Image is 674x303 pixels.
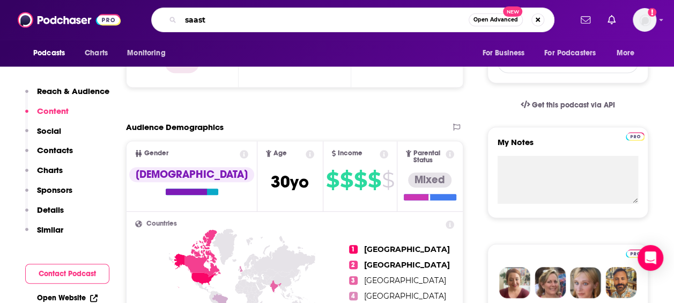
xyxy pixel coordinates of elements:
button: Show profile menu [633,8,656,32]
a: Pro website [626,248,645,258]
span: Gender [144,150,168,157]
button: Contacts [25,145,73,165]
button: open menu [475,43,538,63]
span: Countries [146,220,177,227]
span: [GEOGRAPHIC_DATA] [364,291,446,301]
span: More [617,46,635,61]
label: My Notes [498,137,638,156]
button: Reach & Audience [25,86,109,106]
button: Contact Podcast [25,264,109,284]
div: Search podcasts, credits, & more... [151,8,554,32]
span: Charts [85,46,108,61]
button: open menu [609,43,648,63]
p: Charts [37,165,63,175]
div: Mixed [408,172,451,187]
button: Open AdvancedNew [469,13,523,26]
span: Get this podcast via API [532,100,615,110]
svg: Add a profile image [648,8,656,17]
span: 2 [349,261,358,269]
p: Contacts [37,145,73,155]
span: 3 [349,276,358,285]
span: Podcasts [33,46,65,61]
span: [GEOGRAPHIC_DATA] [364,244,450,254]
a: Open Website [37,293,98,302]
a: Show notifications dropdown [603,11,620,29]
span: 30 yo [271,171,309,192]
div: [DEMOGRAPHIC_DATA] [129,167,254,182]
img: Jon Profile [605,267,636,298]
button: Content [25,106,69,126]
button: Sponsors [25,185,72,205]
span: 1 [349,245,358,254]
img: Podchaser - Follow, Share and Rate Podcasts [18,10,121,30]
button: open menu [26,43,79,63]
span: $ [368,171,381,189]
a: Charts [78,43,114,63]
span: $ [340,171,353,189]
img: Podchaser Pro [626,249,645,258]
button: Social [25,126,61,146]
p: Similar [37,225,63,235]
span: [GEOGRAPHIC_DATA] [364,276,446,285]
h2: Audience Demographics [126,122,224,132]
p: Details [37,205,64,215]
span: $ [382,171,394,189]
a: Pro website [626,131,645,141]
button: Details [25,205,64,225]
div: Open Intercom Messenger [638,245,663,271]
span: 4 [349,292,358,300]
span: Open Advanced [473,17,518,23]
p: Social [37,126,61,136]
span: [GEOGRAPHIC_DATA] [364,260,450,270]
button: open menu [120,43,179,63]
span: Age [273,150,287,157]
span: $ [326,171,339,189]
span: New [503,6,522,17]
button: Similar [25,225,63,244]
span: Monitoring [127,46,165,61]
p: Sponsors [37,185,72,195]
a: Get this podcast via API [512,92,624,118]
span: Parental Status [413,150,444,164]
img: User Profile [633,8,656,32]
img: Jules Profile [570,267,601,298]
p: Reach & Audience [37,86,109,96]
span: Income [338,150,362,157]
a: Show notifications dropdown [576,11,595,29]
span: For Podcasters [544,46,596,61]
img: Sydney Profile [499,267,530,298]
span: $ [354,171,367,189]
img: Barbara Profile [535,267,566,298]
span: Logged in as HBurn [633,8,656,32]
span: For Business [482,46,524,61]
button: open menu [537,43,611,63]
button: Charts [25,165,63,185]
input: Search podcasts, credits, & more... [181,11,469,28]
img: Podchaser Pro [626,132,645,141]
p: Content [37,106,69,116]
